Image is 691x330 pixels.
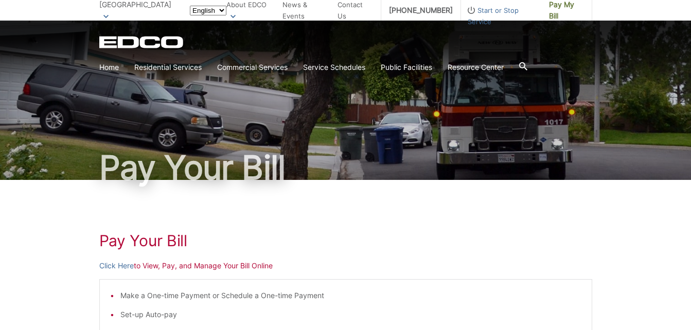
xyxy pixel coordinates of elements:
[381,62,432,73] a: Public Facilities
[303,62,365,73] a: Service Schedules
[190,6,226,15] select: Select a language
[134,62,202,73] a: Residential Services
[448,62,504,73] a: Resource Center
[99,36,185,48] a: EDCD logo. Return to the homepage.
[120,309,581,320] li: Set-up Auto-pay
[99,260,134,271] a: Click Here
[99,62,119,73] a: Home
[120,290,581,301] li: Make a One-time Payment or Schedule a One-time Payment
[217,62,288,73] a: Commercial Services
[99,260,592,271] p: to View, Pay, and Manage Your Bill Online
[99,231,592,250] h1: Pay Your Bill
[99,151,592,184] h1: Pay Your Bill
